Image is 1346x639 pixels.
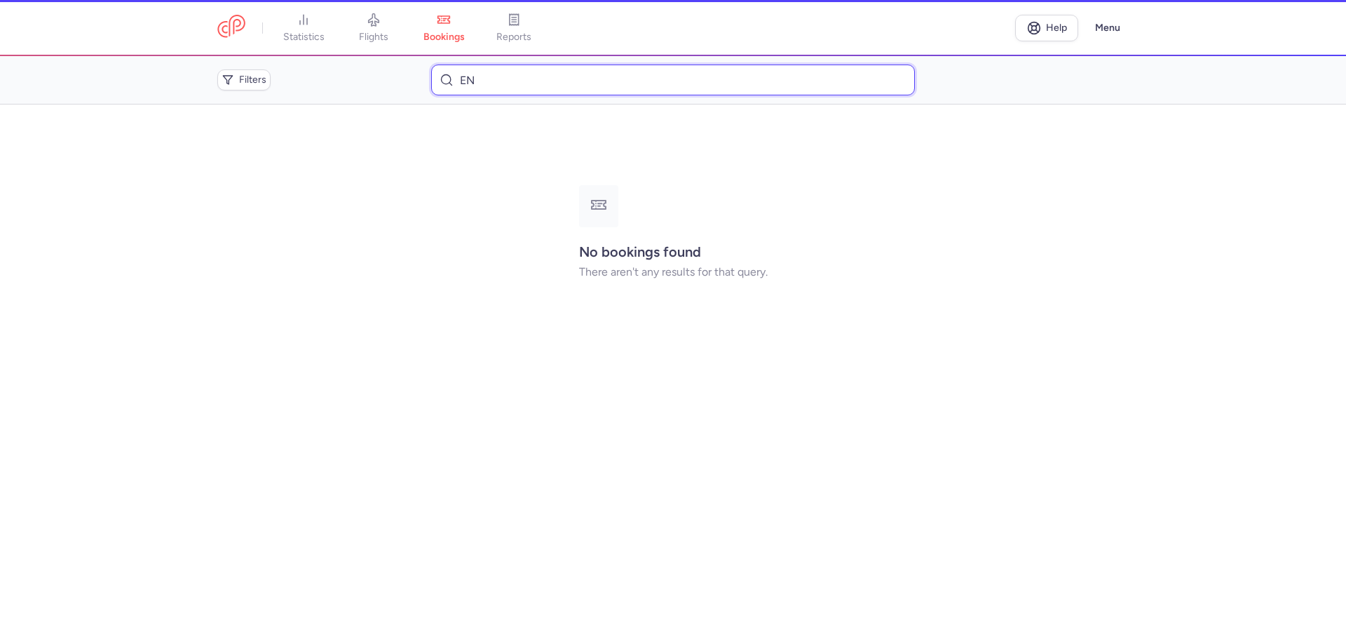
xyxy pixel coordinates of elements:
span: reports [496,31,531,43]
p: There aren't any results for that query. [579,266,768,278]
span: flights [359,31,388,43]
a: Help [1015,15,1078,41]
span: Filters [239,74,266,86]
a: CitizenPlane red outlined logo [217,15,245,41]
button: Filters [217,69,271,90]
a: statistics [268,13,339,43]
a: reports [479,13,549,43]
button: Menu [1087,15,1129,41]
span: statistics [283,31,325,43]
a: flights [339,13,409,43]
span: Help [1046,22,1067,33]
strong: No bookings found [579,243,701,260]
input: Search bookings (PNR, name...) [431,65,914,95]
span: bookings [423,31,465,43]
a: bookings [409,13,479,43]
